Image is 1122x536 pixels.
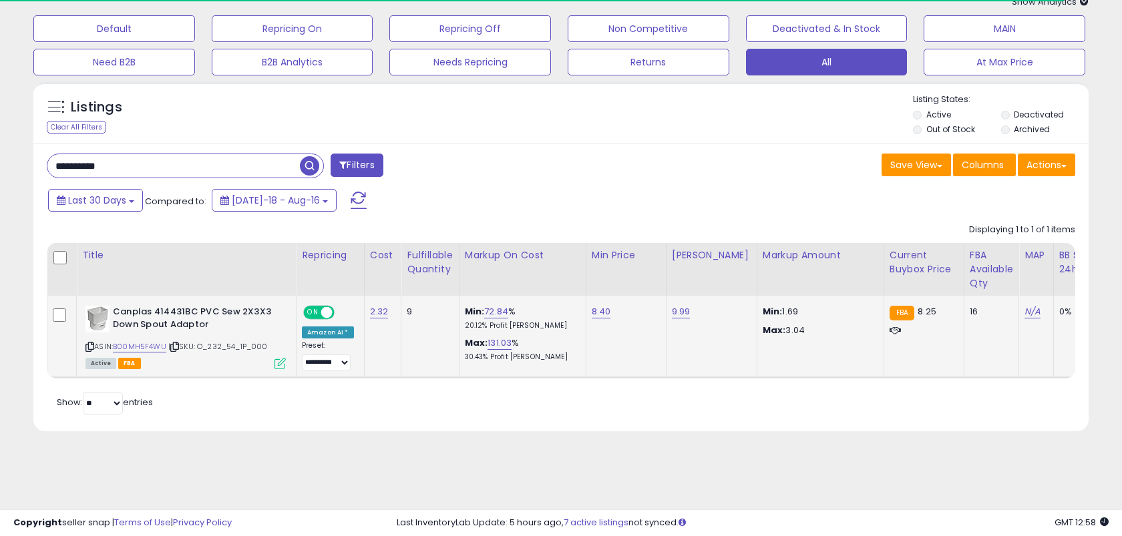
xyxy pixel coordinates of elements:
span: Show: entries [57,396,153,409]
strong: Max: [763,324,786,336]
button: All [746,49,908,75]
div: Amazon AI * [302,326,354,338]
div: FBA Available Qty [970,248,1013,290]
div: [PERSON_NAME] [672,248,751,262]
span: 2025-09-16 12:58 GMT [1055,516,1109,529]
small: FBA [890,306,914,320]
b: Max: [465,336,488,349]
label: Active [926,109,951,120]
button: Repricing On [212,15,373,42]
div: 16 [970,306,1008,318]
div: seller snap | | [13,517,232,529]
th: The percentage added to the cost of goods (COGS) that forms the calculator for Min & Max prices. [459,243,586,296]
button: Repricing Off [389,15,551,42]
a: 72.84 [484,305,508,318]
button: Default [33,15,195,42]
div: Min Price [592,248,661,262]
button: B2B Analytics [212,49,373,75]
a: Terms of Use [114,516,171,529]
div: Clear All Filters [47,121,106,133]
div: Markup Amount [763,248,878,262]
div: % [465,337,576,362]
label: Archived [1014,123,1050,135]
button: At Max Price [924,49,1085,75]
span: Compared to: [145,195,206,208]
button: Filters [331,154,383,177]
div: Displaying 1 to 1 of 1 items [969,224,1075,236]
a: 2.32 [370,305,389,318]
span: All listings currently available for purchase on Amazon [85,358,116,369]
a: 9.99 [672,305,691,318]
label: Out of Stock [926,123,975,135]
button: Need B2B [33,49,195,75]
span: FBA [118,358,141,369]
div: 0% [1059,306,1103,318]
a: Privacy Policy [173,516,232,529]
a: 8.40 [592,305,611,318]
div: Cost [370,248,396,262]
b: Canplas 414431BC PVC Sew 2X3X3 Down Spout Adaptor [113,306,275,334]
div: Current Buybox Price [890,248,958,276]
span: | SKU: O_232_54_1P_000 [168,341,268,352]
a: B00MH5F4WU [113,341,166,352]
div: Fulfillable Quantity [407,248,453,276]
span: [DATE]-18 - Aug-16 [232,194,320,207]
strong: Min: [763,305,783,318]
span: 8.25 [918,305,936,318]
h5: Listings [71,98,122,117]
label: Deactivated [1014,109,1064,120]
span: OFF [333,307,354,318]
a: 131.03 [488,336,512,350]
p: 1.69 [763,306,874,318]
button: [DATE]-18 - Aug-16 [212,189,337,212]
div: Preset: [302,341,354,371]
div: ASIN: [85,306,286,368]
div: BB Share 24h. [1059,248,1108,276]
button: Actions [1018,154,1075,176]
b: Min: [465,305,485,318]
img: 31Z4shI23WL._SL40_.jpg [85,306,110,332]
span: Columns [962,158,1004,172]
div: % [465,306,576,330]
button: Save View [882,154,951,176]
div: Title [82,248,291,262]
button: Needs Repricing [389,49,551,75]
a: N/A [1024,305,1041,318]
button: Columns [953,154,1016,176]
button: Last 30 Days [48,189,143,212]
strong: Copyright [13,516,62,529]
div: Repricing [302,248,359,262]
p: Listing States: [913,93,1088,106]
div: Last InventoryLab Update: 5 hours ago, not synced. [397,517,1109,529]
div: Markup on Cost [465,248,580,262]
button: Non Competitive [568,15,729,42]
span: Last 30 Days [68,194,126,207]
button: MAIN [924,15,1085,42]
a: 7 active listings [564,516,628,529]
p: 30.43% Profit [PERSON_NAME] [465,352,576,362]
p: 3.04 [763,324,874,336]
div: MAP [1024,248,1047,262]
div: 9 [407,306,448,318]
button: Deactivated & In Stock [746,15,908,42]
p: 20.12% Profit [PERSON_NAME] [465,321,576,330]
button: Returns [568,49,729,75]
span: ON [305,307,321,318]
